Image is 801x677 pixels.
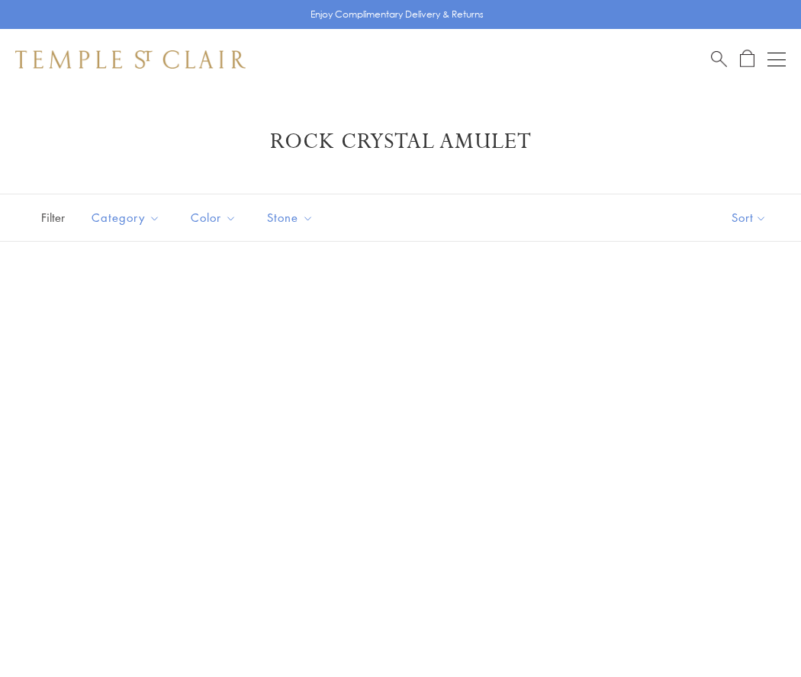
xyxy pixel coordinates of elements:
[84,208,172,227] span: Category
[15,50,246,69] img: Temple St. Clair
[767,50,786,69] button: Open navigation
[256,201,325,235] button: Stone
[259,208,325,227] span: Stone
[740,50,754,69] a: Open Shopping Bag
[711,50,727,69] a: Search
[38,128,763,156] h1: Rock Crystal Amulet
[80,201,172,235] button: Category
[310,7,484,22] p: Enjoy Complimentary Delivery & Returns
[697,194,801,241] button: Show sort by
[179,201,248,235] button: Color
[183,208,248,227] span: Color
